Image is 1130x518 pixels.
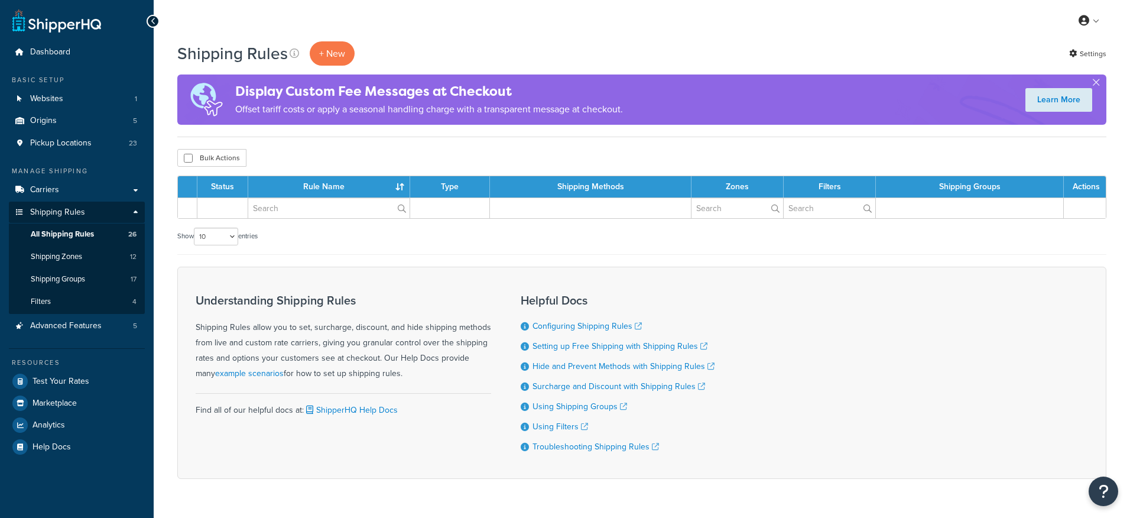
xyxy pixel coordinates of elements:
p: + New [310,41,355,66]
a: Advanced Features 5 [9,315,145,337]
a: Surcharge and Discount with Shipping Rules [532,380,705,393]
h3: Understanding Shipping Rules [196,294,491,307]
button: Open Resource Center [1089,477,1118,506]
span: Advanced Features [30,321,102,331]
span: 4 [132,297,137,307]
a: Using Shipping Groups [532,400,627,413]
label: Show entries [177,228,258,245]
a: Configuring Shipping Rules [532,320,642,332]
span: Help Docs [33,442,71,452]
li: Shipping Groups [9,268,145,290]
a: Shipping Groups 17 [9,268,145,290]
a: ShipperHQ Help Docs [304,404,398,416]
a: Troubleshooting Shipping Rules [532,441,659,453]
a: Help Docs [9,436,145,458]
a: Origins 5 [9,110,145,132]
span: All Shipping Rules [31,229,94,239]
a: Shipping Zones 12 [9,246,145,268]
h4: Display Custom Fee Messages at Checkout [235,82,623,101]
a: Filters 4 [9,291,145,313]
div: Manage Shipping [9,166,145,176]
span: 12 [130,252,137,262]
a: Settings [1069,46,1106,62]
a: Dashboard [9,41,145,63]
span: 23 [129,138,137,148]
input: Search [691,198,784,218]
img: duties-banner-06bc72dcb5fe05cb3f9472aba00be2ae8eb53ab6f0d8bb03d382ba314ac3c341.png [177,75,235,125]
span: 5 [133,116,137,126]
span: 26 [128,229,137,239]
p: Offset tariff costs or apply a seasonal handling charge with a transparent message at checkout. [235,101,623,118]
div: Resources [9,358,145,368]
th: Zones [691,176,784,198]
span: Test Your Rates [33,377,89,387]
li: Websites [9,88,145,110]
span: Shipping Rules [30,208,85,218]
th: Actions [1064,176,1106,198]
a: All Shipping Rules 26 [9,224,145,245]
li: Pickup Locations [9,132,145,154]
input: Search [248,198,410,218]
a: Analytics [9,415,145,436]
span: Shipping Zones [31,252,82,262]
li: Origins [9,110,145,132]
div: Shipping Rules allow you to set, surcharge, discount, and hide shipping methods from live and cus... [196,294,491,381]
th: Shipping Groups [876,176,1064,198]
a: Pickup Locations 23 [9,132,145,154]
a: Carriers [9,179,145,201]
a: Shipping Rules [9,202,145,224]
span: Dashboard [30,47,70,57]
span: Websites [30,94,63,104]
li: Filters [9,291,145,313]
a: Test Your Rates [9,371,145,392]
li: Shipping Rules [9,202,145,314]
th: Type [410,176,490,198]
button: Bulk Actions [177,149,246,167]
span: Shipping Groups [31,274,85,284]
a: ShipperHQ Home [12,9,101,33]
span: Analytics [33,420,65,430]
span: Carriers [30,185,59,195]
span: 5 [133,321,137,331]
select: Showentries [194,228,238,245]
li: All Shipping Rules [9,224,145,245]
li: Shipping Zones [9,246,145,268]
span: Pickup Locations [30,138,92,148]
th: Shipping Methods [490,176,691,198]
span: 1 [135,94,137,104]
a: Websites 1 [9,88,145,110]
a: Hide and Prevent Methods with Shipping Rules [532,360,715,373]
a: Marketplace [9,393,145,414]
th: Status [197,176,248,198]
a: Learn More [1025,88,1092,112]
th: Rule Name [248,176,410,198]
h1: Shipping Rules [177,42,288,65]
li: Advanced Features [9,315,145,337]
input: Search [784,198,875,218]
div: Basic Setup [9,75,145,85]
span: 17 [131,274,137,284]
a: Setting up Free Shipping with Shipping Rules [532,340,707,352]
span: Marketplace [33,399,77,409]
div: Find all of our helpful docs at: [196,393,491,418]
h3: Helpful Docs [521,294,715,307]
a: Using Filters [532,420,588,433]
span: Filters [31,297,51,307]
a: example scenarios [215,367,284,380]
th: Filters [784,176,876,198]
span: Origins [30,116,57,126]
